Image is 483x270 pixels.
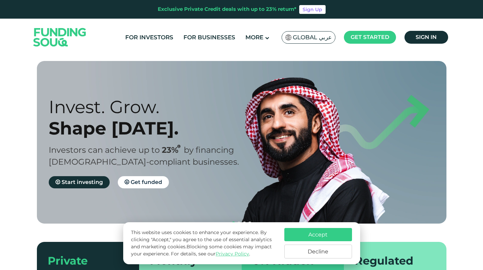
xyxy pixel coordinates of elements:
[131,229,277,257] p: This website uses cookies to enhance your experience. By clicking "Accept," you agree to the use ...
[404,31,448,44] a: Sign in
[124,32,175,43] a: For Investors
[245,34,263,41] span: More
[49,176,110,188] a: Start investing
[285,35,291,40] img: SA Flag
[284,228,352,241] button: Accept
[231,221,236,226] button: navigation
[177,145,180,148] i: 23% IRR (expected) ~ 15% Net yield (expected)
[131,179,162,185] span: Get funded
[299,5,326,14] a: Sign Up
[162,145,184,155] span: 23%
[416,34,437,40] span: Sign in
[49,96,254,118] div: Invest. Grow.
[49,145,160,155] span: Investors can achieve up to
[118,176,169,188] a: Get funded
[247,221,253,226] button: navigation
[27,20,93,54] img: Logo
[49,118,254,139] div: Shape [DATE].
[131,244,272,257] span: Blocking some cookies may impact your experience.
[182,32,237,43] a: For Businesses
[242,221,247,226] button: navigation
[158,5,297,13] div: Exclusive Private Credit deals with up to 23% return*
[216,251,249,257] a: Privacy Policy
[293,34,332,41] span: Global عربي
[351,34,389,40] span: Get started
[284,245,352,258] button: Decline
[236,221,242,226] button: navigation
[171,251,250,257] span: For details, see our .
[62,179,103,185] span: Start investing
